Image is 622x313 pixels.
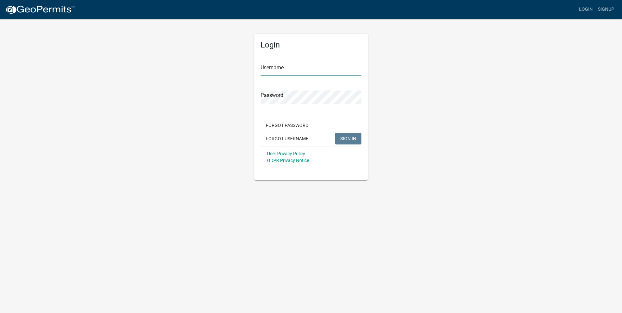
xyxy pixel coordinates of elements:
a: User Privacy Policy [267,151,305,156]
button: Forgot Username [261,133,314,144]
h5: Login [261,40,361,50]
a: Login [576,3,595,16]
span: SIGN IN [340,136,356,141]
button: Forgot Password [261,119,314,131]
a: Signup [595,3,617,16]
a: GDPR Privacy Notice [267,158,309,163]
button: SIGN IN [335,133,361,144]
